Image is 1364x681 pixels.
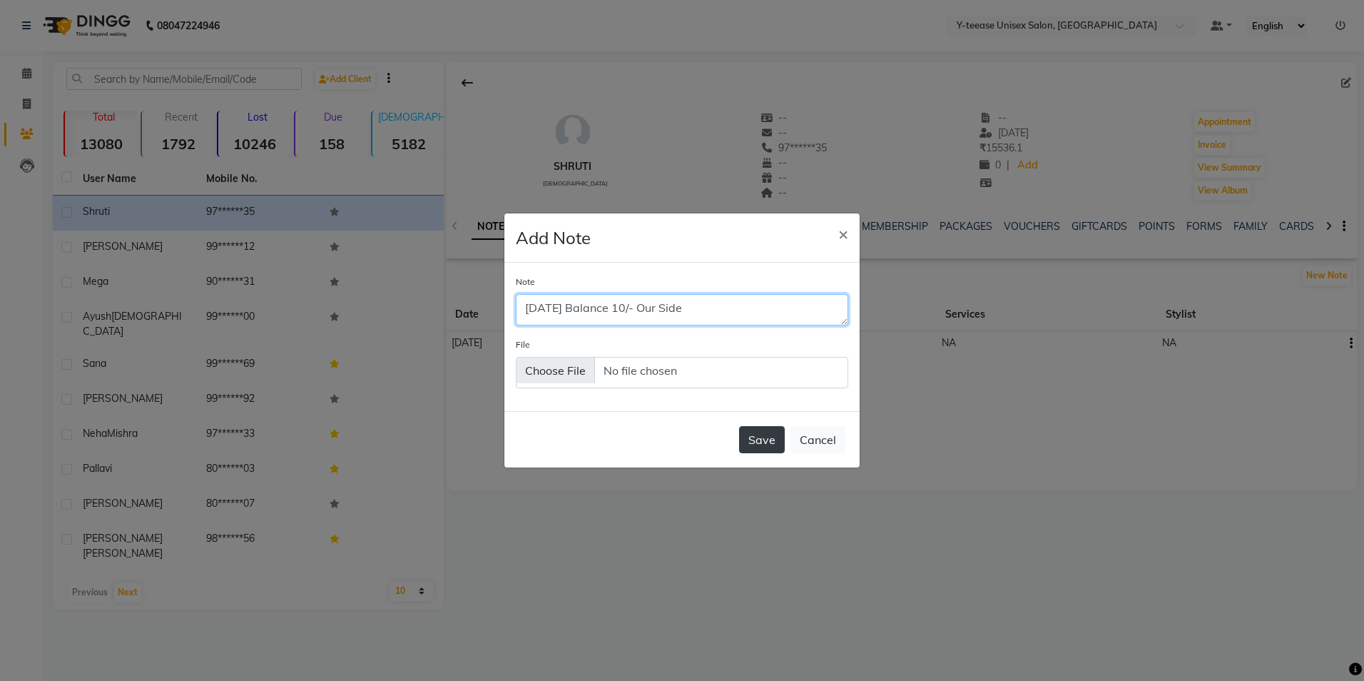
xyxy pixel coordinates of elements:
[516,276,535,288] label: Note
[827,213,860,253] button: Close
[739,426,785,453] button: Save
[516,225,591,251] h4: Add Note
[516,338,530,351] label: File
[838,223,848,244] span: ×
[790,426,845,453] button: Cancel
